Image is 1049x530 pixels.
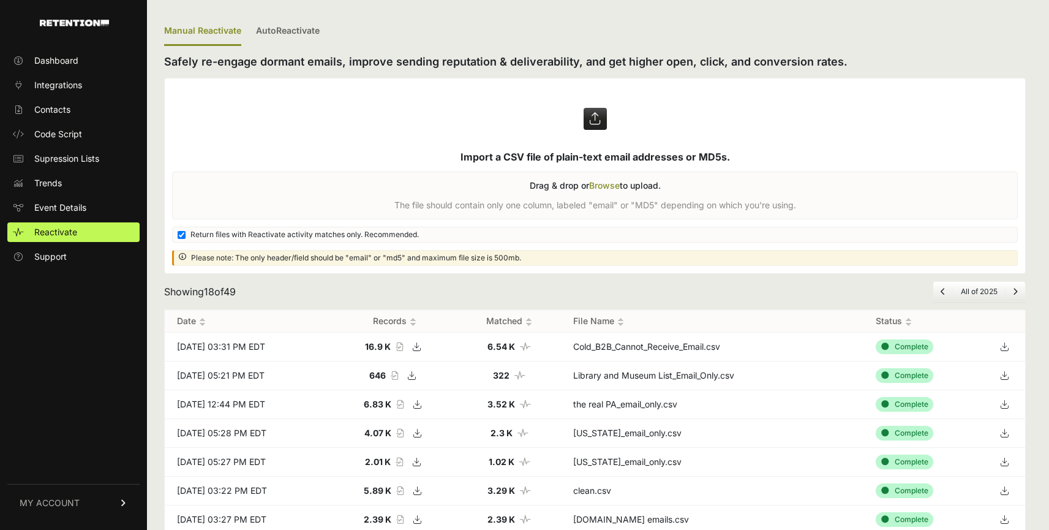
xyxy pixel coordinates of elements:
[34,104,70,116] span: Contacts
[876,455,933,469] div: Complete
[165,448,332,477] td: [DATE] 05:27 PM EDT
[520,400,531,409] i: Number of matched records
[7,247,140,267] a: Support
[561,419,864,448] td: [US_STATE]_email_only.csv
[365,341,391,352] strong: 16.9 K
[876,397,933,412] div: Complete
[7,198,140,218] a: Event Details
[905,317,912,327] img: no_sort-eaf950dc5ab64cae54d48a5578032e96f70b2ecb7d747501f34c8f2db400fb66.gif
[561,448,864,477] td: [US_STATE]_email_only.csv
[34,251,67,263] span: Support
[256,17,320,46] a: AutoReactivate
[489,456,514,467] strong: 1.02 K
[458,310,561,333] th: Matched
[561,362,864,390] td: Library and Museum List_Email_Only.csv
[40,20,109,26] img: Retention.com
[165,362,332,390] td: [DATE] 05:21 PM EDT
[863,310,983,333] th: Status
[364,428,391,438] strong: 4.07 K
[520,515,531,524] i: Number of matched records
[164,284,236,299] div: Showing of
[165,390,332,419] td: [DATE] 12:44 PM EDT
[953,287,1005,297] li: All of 2025
[34,55,78,67] span: Dashboard
[396,400,404,409] i: Record count of the file
[178,231,186,239] input: Return files with Reactivate activity matches only. Recommended.
[514,371,525,380] i: Number of matched records
[34,79,82,91] span: Integrations
[487,514,515,524] strong: 2.39 K
[165,310,332,333] th: Date
[876,426,933,441] div: Complete
[7,149,140,168] a: Supression Lists
[1013,287,1018,296] a: Next
[410,317,416,327] img: no_sort-eaf950dc5ab64cae54d48a5578032e96f70b2ecb7d747501f34c8f2db400fb66.gif
[7,75,140,95] a: Integrations
[396,458,403,466] i: Record count of the file
[34,128,82,140] span: Code Script
[165,333,332,362] td: [DATE] 03:31 PM EDT
[7,173,140,193] a: Trends
[224,286,236,298] span: 49
[164,53,1026,70] h2: Safely re-engage dormant emails, improve sending reputation & deliverability, and get higher open...
[396,429,404,437] i: Record count of the file
[561,390,864,419] td: the real PA_email_only.csv
[933,281,1026,302] nav: Page navigation
[561,477,864,505] td: clean.csv
[487,485,515,496] strong: 3.29 K
[876,512,933,527] div: Complete
[7,51,140,70] a: Dashboard
[34,226,77,238] span: Reactivate
[491,428,513,438] strong: 2.3 K
[364,399,391,409] strong: 6.83 K
[617,317,624,327] img: no_sort-eaf950dc5ab64cae54d48a5578032e96f70b2ecb7d747501f34c8f2db400fb66.gif
[204,286,214,298] span: 18
[199,317,206,327] img: no_sort-eaf950dc5ab64cae54d48a5578032e96f70b2ecb7d747501f34c8f2db400fb66.gif
[396,515,404,524] i: Record count of the file
[165,477,332,505] td: [DATE] 03:22 PM EDT
[561,310,864,333] th: File Name
[34,177,62,189] span: Trends
[876,339,933,354] div: Complete
[561,333,864,362] td: Cold_B2B_Cannot_Receive_Email.csv
[525,317,532,327] img: no_sort-eaf950dc5ab64cae54d48a5578032e96f70b2ecb7d747501f34c8f2db400fb66.gif
[365,456,391,467] strong: 2.01 K
[391,371,398,380] i: Record count of the file
[396,486,404,495] i: Record count of the file
[165,419,332,448] td: [DATE] 05:28 PM EDT
[332,310,458,333] th: Records
[364,485,391,496] strong: 5.89 K
[7,222,140,242] a: Reactivate
[190,230,419,240] span: Return files with Reactivate activity matches only. Recommended.
[164,17,241,46] div: Manual Reactivate
[7,484,140,521] a: MY ACCOUNT
[34,153,99,165] span: Supression Lists
[493,370,509,380] strong: 322
[7,100,140,119] a: Contacts
[876,368,933,383] div: Complete
[876,483,933,498] div: Complete
[517,429,528,437] i: Number of matched records
[941,287,946,296] a: Previous
[396,343,403,351] i: Record count of the file
[487,399,515,409] strong: 3.52 K
[487,341,515,352] strong: 6.54 K
[519,458,530,466] i: Number of matched records
[520,486,531,495] i: Number of matched records
[364,514,391,524] strong: 2.39 K
[369,370,386,380] strong: 646
[20,497,80,509] span: MY ACCOUNT
[34,202,86,214] span: Event Details
[7,124,140,144] a: Code Script
[520,343,531,351] i: Number of matched records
